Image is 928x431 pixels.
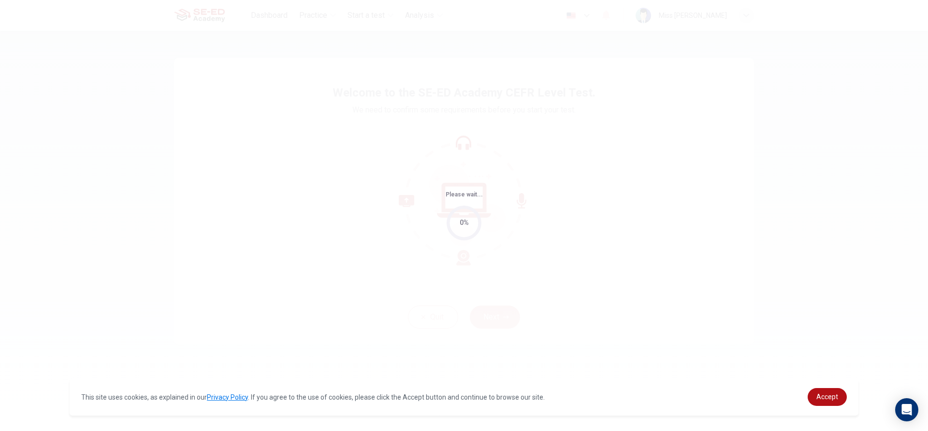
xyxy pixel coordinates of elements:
[460,217,469,228] div: 0%
[70,378,858,416] div: cookieconsent
[81,393,545,401] span: This site uses cookies, as explained in our . If you agree to the use of cookies, please click th...
[207,393,248,401] a: Privacy Policy
[895,398,918,421] div: Open Intercom Messenger
[816,393,838,401] span: Accept
[808,388,847,406] a: dismiss cookie message
[446,191,483,198] span: Please wait...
